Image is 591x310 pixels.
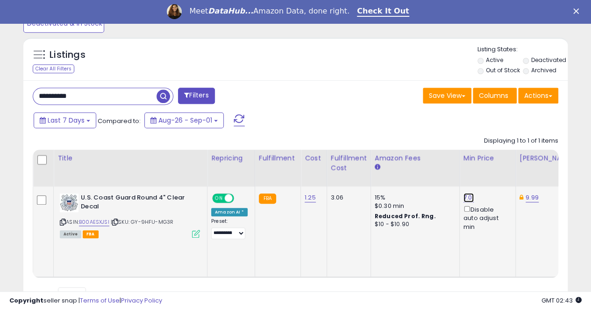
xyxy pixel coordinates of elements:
[473,88,517,103] button: Columns
[189,7,349,16] div: Meet Amazon Data, done right.
[375,153,456,163] div: Amazon Fees
[178,88,214,104] button: Filters
[213,194,225,202] span: ON
[518,88,558,103] button: Actions
[80,296,120,305] a: Terms of Use
[259,193,276,204] small: FBA
[83,230,99,238] span: FBA
[357,7,409,17] a: Check It Out
[531,66,556,74] label: Archived
[233,194,248,202] span: OFF
[79,218,109,226] a: B00AESXJSI
[40,290,107,299] span: Show: entries
[144,112,224,128] button: Aug-26 - Sep-01
[484,137,558,145] div: Displaying 1 to 1 of 1 items
[60,193,200,237] div: ASIN:
[111,218,173,226] span: | SKU: GY-9HFU-MG3R
[211,153,251,163] div: Repricing
[9,296,43,305] strong: Copyright
[81,193,194,213] b: U.S. Coast Guard Round 4" Clear Decal
[463,153,512,163] div: Min Price
[375,220,452,228] div: $10 - $10.90
[375,202,452,210] div: $0.30 min
[375,212,436,220] b: Reduced Prof. Rng.
[375,193,452,202] div: 15%
[573,8,583,14] div: Close
[541,296,582,305] span: 2025-09-9 02:43 GMT
[520,153,575,163] div: [PERSON_NAME]
[485,56,503,64] label: Active
[331,153,367,173] div: Fulfillment Cost
[375,163,380,172] small: Amazon Fees.
[34,112,96,128] button: Last 7 Days
[60,230,81,238] span: All listings currently available for purchase on Amazon
[167,4,182,19] img: Profile image for Georgie
[33,64,74,73] div: Clear All Filters
[305,193,316,202] a: 1.25
[50,48,85,62] h5: Listings
[331,193,363,202] div: 3.06
[305,153,323,163] div: Cost
[259,153,297,163] div: Fulfillment
[485,66,520,74] label: Out of Stock
[531,56,566,64] label: Deactivated
[158,116,212,125] span: Aug-26 - Sep-01
[121,296,162,305] a: Privacy Policy
[57,153,203,163] div: Title
[463,204,508,231] div: Disable auto adjust min
[9,296,162,305] div: seller snap | |
[463,193,474,202] a: 7.01
[98,117,141,125] span: Compared to:
[477,45,568,54] p: Listing States:
[48,116,85,125] span: Last 7 Days
[423,88,471,103] button: Save View
[211,208,248,216] div: Amazon AI *
[60,193,78,212] img: 51qo2UOj84L._SL40_.jpg
[526,193,539,202] a: 9.99
[211,218,248,239] div: Preset:
[479,91,508,100] span: Columns
[208,7,253,15] i: DataHub...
